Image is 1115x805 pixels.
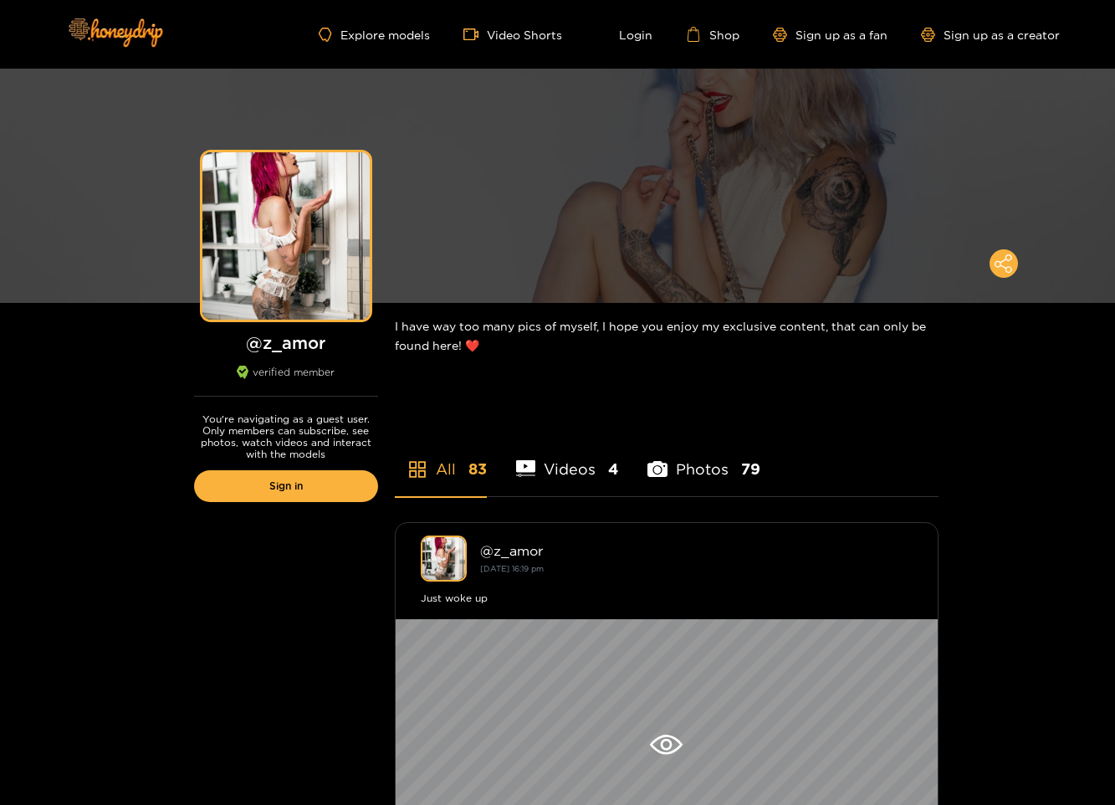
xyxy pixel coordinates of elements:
[608,459,618,479] span: 4
[421,536,467,582] img: z_amor
[741,459,760,479] span: 79
[194,413,378,460] p: You're navigating as a guest user. Only members can subscribe, see photos, watch videos and inter...
[463,27,562,42] a: Video Shorts
[194,366,378,397] div: verified member
[463,27,487,42] span: video-camera
[421,590,913,607] div: Just woke up
[395,303,939,368] div: I have way too many pics of myself, I hope you enjoy my exclusive content, that can only be found...
[516,421,619,496] li: Videos
[480,564,544,573] small: [DATE] 16:19 pm
[921,28,1060,42] a: Sign up as a creator
[407,459,427,479] span: appstore
[773,28,887,42] a: Sign up as a fan
[686,27,739,42] a: Shop
[194,332,378,353] h1: @ z_amor
[468,459,487,479] span: 83
[395,421,487,496] li: All
[194,470,378,502] a: Sign in
[480,543,913,558] div: @ z_amor
[596,27,652,42] a: Login
[319,28,429,42] a: Explore models
[647,421,760,496] li: Photos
